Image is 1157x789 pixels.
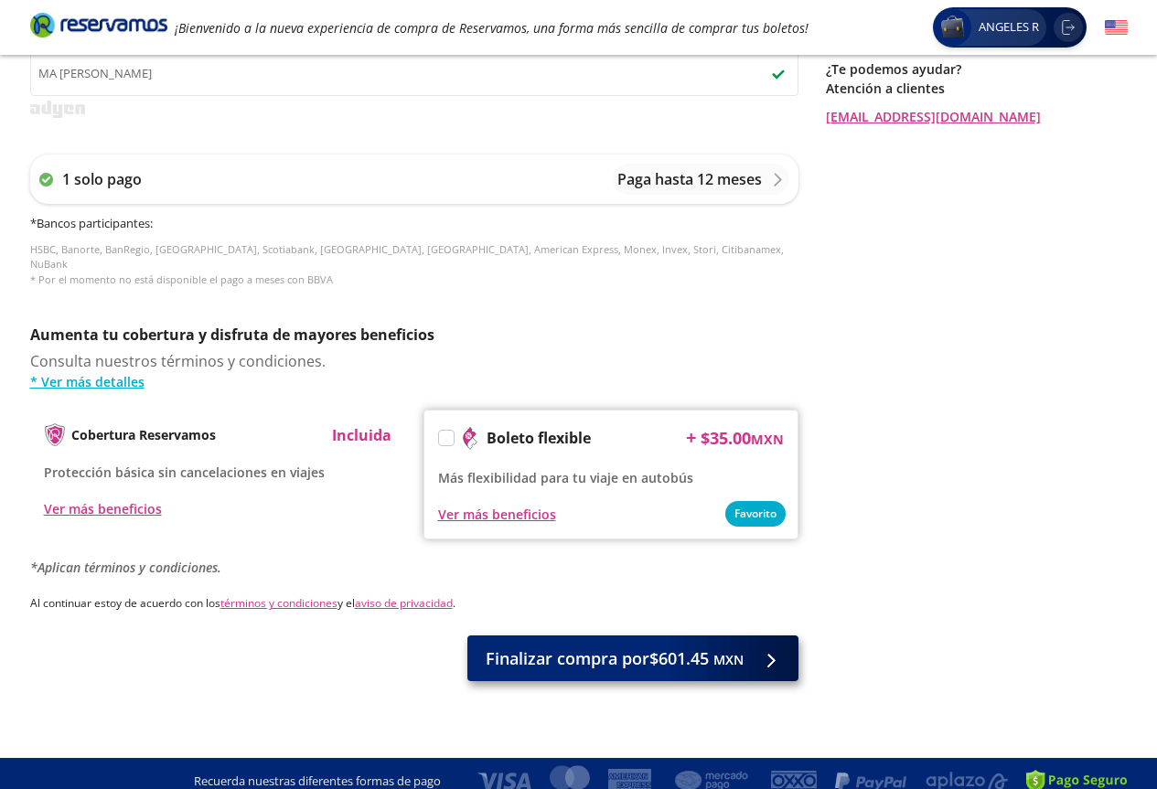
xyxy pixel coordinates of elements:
[44,464,325,481] span: Protección básica sin cancelaciones en viajes
[30,11,167,38] i: Brand Logo
[175,19,809,37] em: ¡Bienvenido a la nueva experiencia de compra de Reservamos, una forma más sencilla de comprar tus...
[438,469,693,486] span: Más flexibilidad para tu viaje en autobús
[30,101,85,118] img: svg+xml;base64,PD94bWwgdmVyc2lvbj0iMS4wIiBlbmNvZGluZz0iVVRGLTgiPz4KPHN2ZyB3aWR0aD0iMzk2cHgiIGhlaW...
[30,372,798,391] a: * Ver más detalles
[355,595,453,611] a: aviso de privacidad
[1105,16,1128,39] button: English
[826,79,1128,98] p: Atención a clientes
[30,595,798,612] p: Al continuar estoy de acuerdo con los y el .
[332,424,391,446] p: Incluida
[467,635,798,681] button: Finalizar compra por$601.45 MXN
[30,242,798,288] p: HSBC, Banorte, BanRegio, [GEOGRAPHIC_DATA], Scotiabank, [GEOGRAPHIC_DATA], [GEOGRAPHIC_DATA], Ame...
[686,424,696,452] p: +
[30,215,798,233] h6: * Bancos participantes :
[617,168,762,190] p: Paga hasta 12 meses
[701,426,784,451] span: $ 35.00
[30,350,798,391] div: Consulta nuestros términos y condiciones.
[826,107,1128,126] a: [EMAIL_ADDRESS][DOMAIN_NAME]
[30,324,798,346] p: Aumenta tu cobertura y disfruta de mayores beneficios
[486,646,744,671] span: Finalizar compra por $601.45
[487,427,591,449] p: Boleto flexible
[30,272,333,286] span: * Por el momento no está disponible el pago a meses con BBVA
[751,431,784,448] small: MXN
[71,425,216,444] p: Cobertura Reservamos
[1054,13,1083,42] button: Cerrar sesión
[30,558,798,577] p: *Aplican términos y condiciones.
[713,651,744,668] small: MXN
[826,59,1128,79] p: ¿Te podemos ayudar?
[971,18,1046,37] span: ANGELES R
[44,499,162,518] button: Ver más beneficios
[30,50,798,96] input: Nombre en la tarjetacheckmark
[220,595,337,611] a: términos y condiciones
[771,66,786,80] img: checkmark
[62,168,142,190] p: 1 solo pago
[30,11,167,44] a: Brand Logo
[438,505,556,524] button: Ver más beneficios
